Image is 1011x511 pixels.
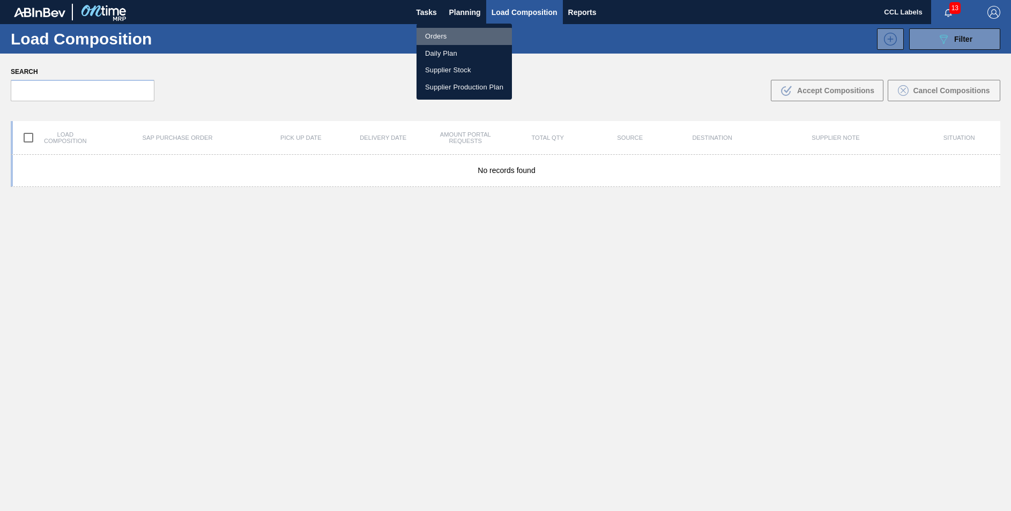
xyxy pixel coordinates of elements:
a: Supplier Production Plan [417,79,512,96]
a: Supplier Stock [417,62,512,79]
a: Orders [417,28,512,45]
a: Daily Plan [417,45,512,62]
